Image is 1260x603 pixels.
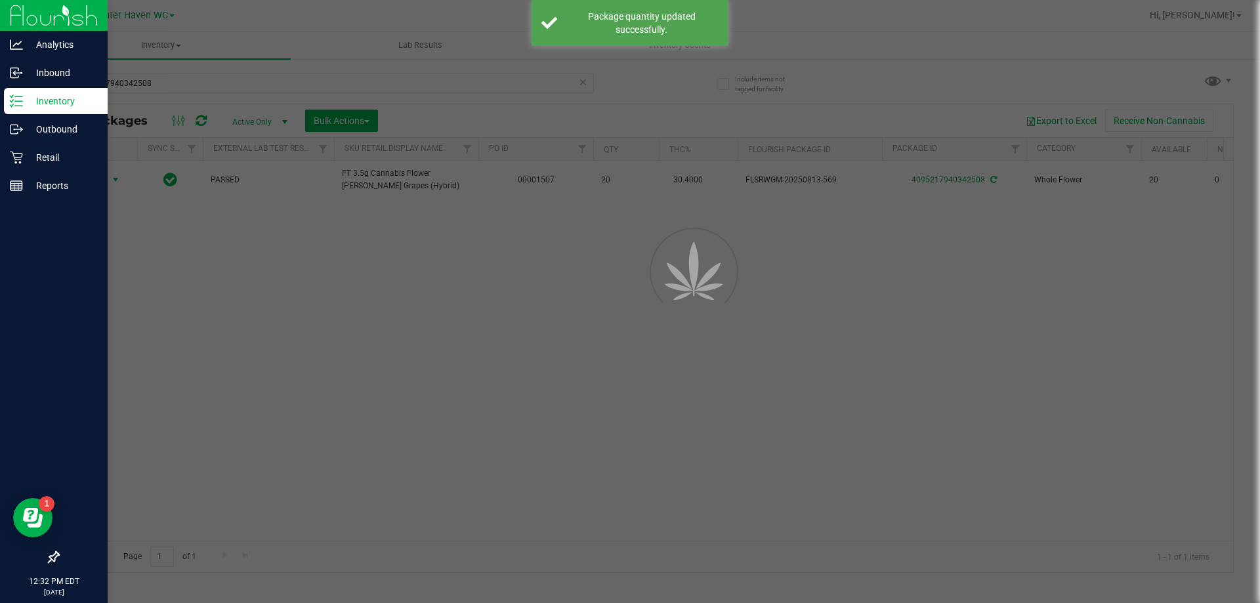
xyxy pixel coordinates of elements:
p: Outbound [23,121,102,137]
iframe: Resource center [13,498,52,537]
inline-svg: Inbound [10,66,23,79]
div: Package quantity updated successfully. [564,10,719,36]
iframe: Resource center unread badge [39,496,54,512]
p: Inbound [23,65,102,81]
p: 12:32 PM EDT [6,575,102,587]
p: Analytics [23,37,102,52]
inline-svg: Retail [10,151,23,164]
inline-svg: Analytics [10,38,23,51]
inline-svg: Inventory [10,94,23,108]
inline-svg: Outbound [10,123,23,136]
p: Retail [23,150,102,165]
inline-svg: Reports [10,179,23,192]
p: [DATE] [6,587,102,597]
p: Reports [23,178,102,194]
p: Inventory [23,93,102,109]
